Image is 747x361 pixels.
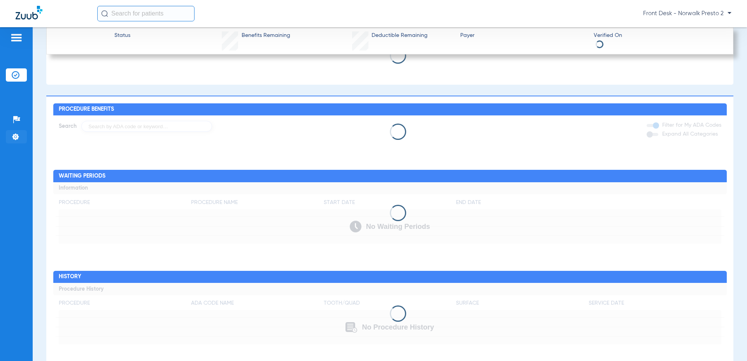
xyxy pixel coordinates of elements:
[114,31,130,40] span: Status
[460,31,587,40] span: Payer
[53,103,727,116] h2: Procedure Benefits
[16,6,42,19] img: Zuub Logo
[594,31,721,40] span: Verified On
[97,6,195,21] input: Search for patients
[242,31,290,40] span: Benefits Remaining
[643,10,731,17] span: Front Desk - Norwalk Presto 2
[53,170,727,182] h2: Waiting Periods
[372,31,428,40] span: Deductible Remaining
[708,324,747,361] iframe: Chat Widget
[53,271,727,283] h2: History
[101,10,108,17] img: Search Icon
[10,33,23,42] img: hamburger-icon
